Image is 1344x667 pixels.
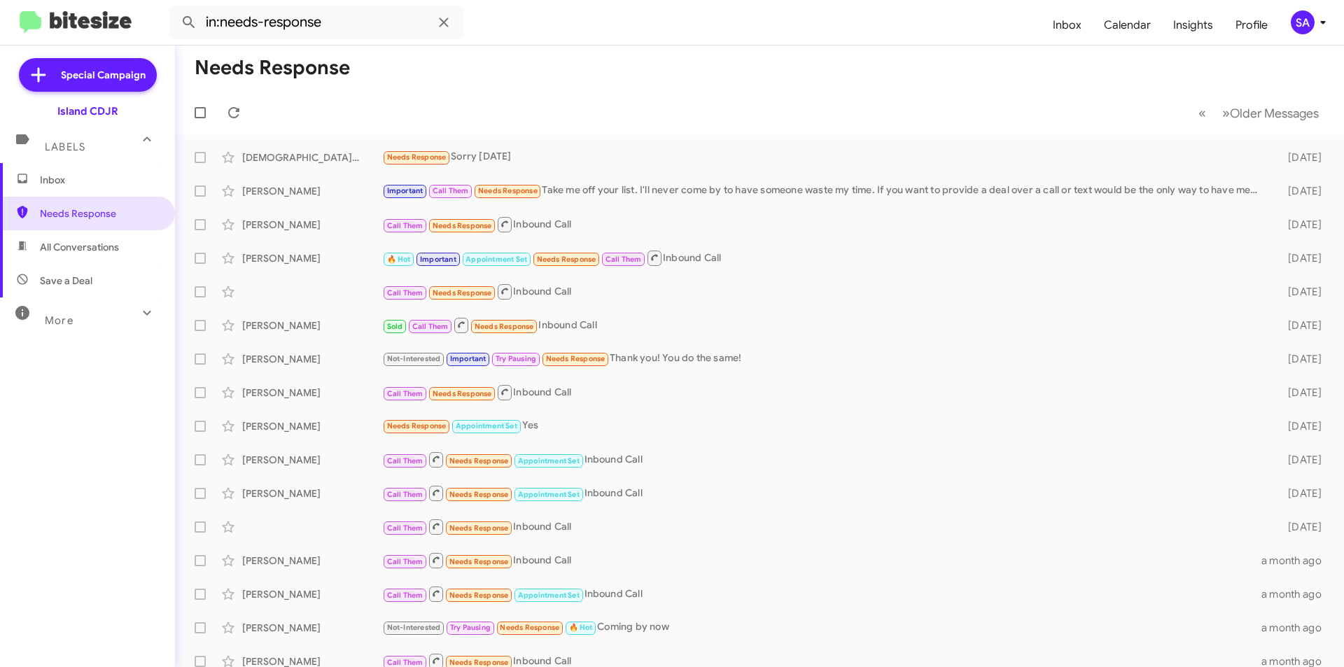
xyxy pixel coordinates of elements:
[456,421,517,430] span: Appointment Set
[433,288,492,297] span: Needs Response
[1279,10,1329,34] button: SA
[433,221,492,230] span: Needs Response
[1266,419,1333,433] div: [DATE]
[382,484,1266,502] div: Inbound Call
[1224,5,1279,45] a: Profile
[387,153,447,162] span: Needs Response
[387,221,423,230] span: Call Them
[40,206,159,220] span: Needs Response
[1266,352,1333,366] div: [DATE]
[242,621,382,635] div: [PERSON_NAME]
[382,585,1261,603] div: Inbound Call
[1162,5,1224,45] a: Insights
[449,490,509,499] span: Needs Response
[382,384,1266,401] div: Inbound Call
[387,490,423,499] span: Call Them
[387,322,403,331] span: Sold
[537,255,596,264] span: Needs Response
[1266,285,1333,299] div: [DATE]
[387,591,423,600] span: Call Them
[242,419,382,433] div: [PERSON_NAME]
[1266,150,1333,164] div: [DATE]
[382,149,1266,165] div: Sorry [DATE]
[387,389,423,398] span: Call Them
[40,240,119,254] span: All Conversations
[387,557,423,566] span: Call Them
[45,314,73,327] span: More
[242,150,382,164] div: [DEMOGRAPHIC_DATA][PERSON_NAME]
[387,255,411,264] span: 🔥 Hot
[40,173,159,187] span: Inbox
[569,623,593,632] span: 🔥 Hot
[242,486,382,500] div: [PERSON_NAME]
[242,318,382,332] div: [PERSON_NAME]
[500,623,559,632] span: Needs Response
[1214,99,1327,127] button: Next
[420,255,456,264] span: Important
[382,351,1266,367] div: Thank you! You do the same!
[382,619,1261,636] div: Coming by now
[242,587,382,601] div: [PERSON_NAME]
[242,218,382,232] div: [PERSON_NAME]
[449,557,509,566] span: Needs Response
[1093,5,1162,45] a: Calendar
[518,456,580,465] span: Appointment Set
[1266,318,1333,332] div: [DATE]
[450,623,491,632] span: Try Pausing
[382,216,1266,233] div: Inbound Call
[40,274,92,288] span: Save a Deal
[57,104,118,118] div: Island CDJR
[19,58,157,92] a: Special Campaign
[242,352,382,366] div: [PERSON_NAME]
[1261,621,1333,635] div: a month ago
[496,354,536,363] span: Try Pausing
[518,490,580,499] span: Appointment Set
[1266,486,1333,500] div: [DATE]
[195,57,350,79] h1: Needs Response
[1291,10,1315,34] div: SA
[387,456,423,465] span: Call Them
[1198,104,1206,122] span: «
[605,255,642,264] span: Call Them
[382,316,1266,334] div: Inbound Call
[382,283,1266,300] div: Inbound Call
[1191,99,1327,127] nav: Page navigation example
[61,68,146,82] span: Special Campaign
[1266,218,1333,232] div: [DATE]
[478,186,538,195] span: Needs Response
[1190,99,1214,127] button: Previous
[449,524,509,533] span: Needs Response
[242,386,382,400] div: [PERSON_NAME]
[242,251,382,265] div: [PERSON_NAME]
[387,186,423,195] span: Important
[433,186,469,195] span: Call Them
[242,184,382,198] div: [PERSON_NAME]
[382,249,1266,267] div: Inbound Call
[169,6,463,39] input: Search
[387,421,447,430] span: Needs Response
[1261,587,1333,601] div: a month ago
[382,451,1266,468] div: Inbound Call
[382,183,1266,199] div: Take me off your list. I'll never come by to have someone waste my time. If you want to provide a...
[1261,554,1333,568] div: a month ago
[450,354,486,363] span: Important
[449,591,509,600] span: Needs Response
[382,552,1261,569] div: Inbound Call
[387,288,423,297] span: Call Them
[449,456,509,465] span: Needs Response
[449,658,509,667] span: Needs Response
[382,418,1266,434] div: Yes
[1222,104,1230,122] span: »
[387,623,441,632] span: Not-Interested
[1266,520,1333,534] div: [DATE]
[1042,5,1093,45] a: Inbox
[387,524,423,533] span: Call Them
[1266,251,1333,265] div: [DATE]
[1266,453,1333,467] div: [DATE]
[242,554,382,568] div: [PERSON_NAME]
[433,389,492,398] span: Needs Response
